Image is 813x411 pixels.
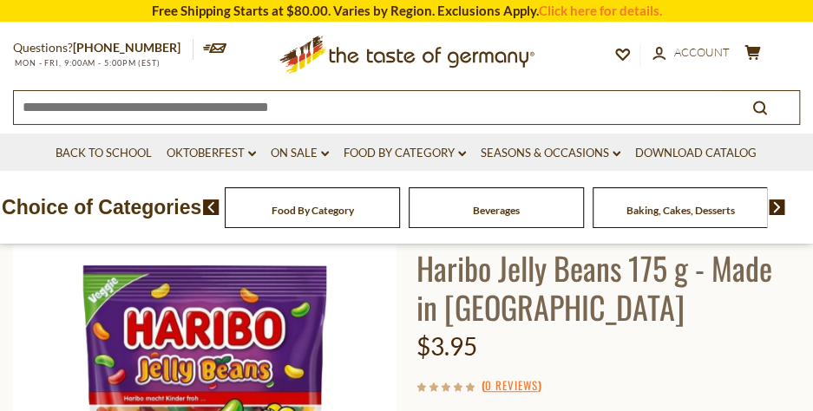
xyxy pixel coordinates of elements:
[674,45,730,59] span: Account
[167,144,256,163] a: Oktoberfest
[416,248,800,326] h1: Haribo Jelly Beans 175 g - Made in [GEOGRAPHIC_DATA]
[539,3,662,18] a: Click here for details.
[485,376,538,395] a: 0 Reviews
[626,204,735,217] a: Baking, Cakes, Desserts
[56,144,152,163] a: Back to School
[13,58,161,68] span: MON - FRI, 9:00AM - 5:00PM (EST)
[481,144,620,163] a: Seasons & Occasions
[203,199,220,215] img: previous arrow
[344,144,466,163] a: Food By Category
[473,204,520,217] a: Beverages
[416,331,477,361] span: $3.95
[13,37,193,59] p: Questions?
[635,144,757,163] a: Download Catalog
[769,199,785,215] img: next arrow
[271,144,329,163] a: On Sale
[73,40,180,55] a: [PHONE_NUMBER]
[482,376,541,394] span: ( )
[652,43,730,62] a: Account
[272,204,354,217] a: Food By Category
